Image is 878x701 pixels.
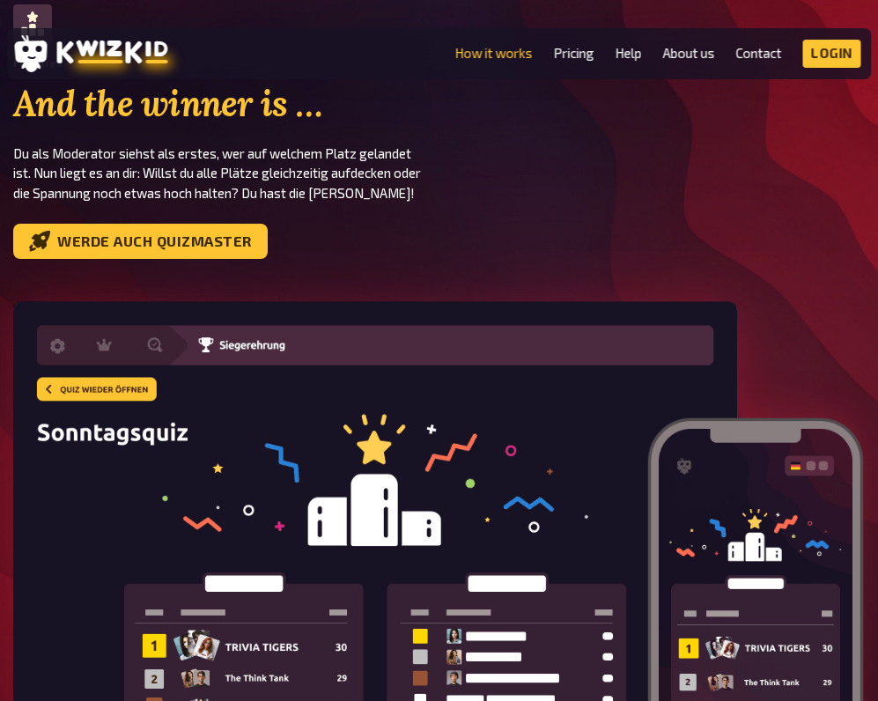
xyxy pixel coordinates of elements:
a: About us [663,46,715,61]
a: Pricing [554,46,594,61]
h2: And the winner is … [13,84,439,124]
a: Login [803,40,861,68]
a: How it works [455,46,533,61]
a: Contact [736,46,782,61]
a: Werde auch Quizmaster [13,224,268,259]
p: Du als Moderator siehst als erstes, wer auf welchem Platz gelandet ist. Nun liegt es an dir: Will... [13,144,439,203]
a: Help [616,46,642,61]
